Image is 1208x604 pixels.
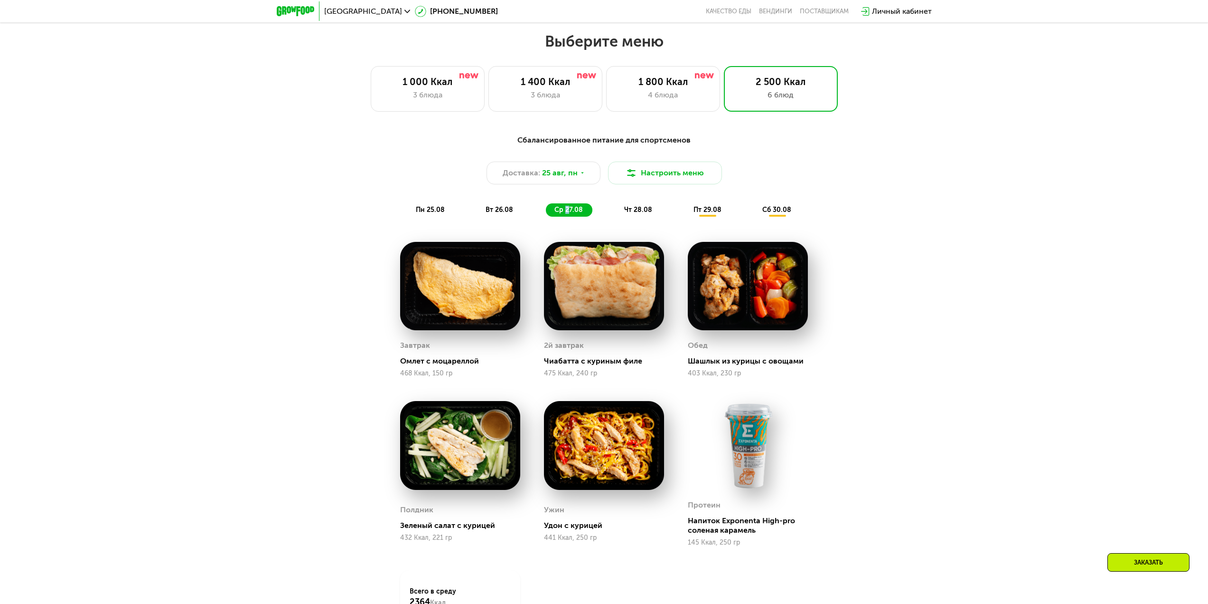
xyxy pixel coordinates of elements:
[544,503,564,517] div: Ужин
[498,76,592,87] div: 1 400 Ккал
[486,206,513,214] span: вт 26.08
[400,338,430,353] div: Завтрак
[400,534,520,542] div: 432 Ккал, 221 гр
[544,534,664,542] div: 441 Ккал, 250 гр
[416,206,445,214] span: пн 25.08
[706,8,751,15] a: Качество еды
[381,89,475,101] div: 3 блюда
[503,167,540,179] span: Доставка:
[415,6,498,17] a: [PHONE_NUMBER]
[400,521,528,530] div: Зеленый салат с курицей
[759,8,792,15] a: Вендинги
[693,206,721,214] span: пт 29.08
[734,89,828,101] div: 6 блюд
[688,338,708,353] div: Обед
[498,89,592,101] div: 3 блюда
[400,503,433,517] div: Полдник
[688,498,721,512] div: Протеин
[400,370,520,377] div: 468 Ккал, 150 гр
[688,370,808,377] div: 403 Ккал, 230 гр
[30,32,1178,51] h2: Выберите меню
[734,76,828,87] div: 2 500 Ккал
[800,8,849,15] div: поставщикам
[616,76,710,87] div: 1 800 Ккал
[544,356,672,366] div: Чиабатта с куриным филе
[400,356,528,366] div: Омлет с моцареллой
[544,338,584,353] div: 2й завтрак
[544,521,672,530] div: Удон с курицей
[544,370,664,377] div: 475 Ккал, 240 гр
[542,167,578,179] span: 25 авг, пн
[1107,553,1189,572] div: Заказать
[688,539,808,546] div: 145 Ккал, 250 гр
[323,134,885,146] div: Сбалансированное питание для спортсменов
[762,206,791,214] span: сб 30.08
[688,516,815,535] div: Напиток Exponenta High-pro соленая карамель
[616,89,710,101] div: 4 блюда
[688,356,815,366] div: Шашлык из курицы с овощами
[554,206,583,214] span: ср 27.08
[624,206,652,214] span: чт 28.08
[381,76,475,87] div: 1 000 Ккал
[872,6,932,17] div: Личный кабинет
[324,8,402,15] span: [GEOGRAPHIC_DATA]
[608,162,722,184] button: Настроить меню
